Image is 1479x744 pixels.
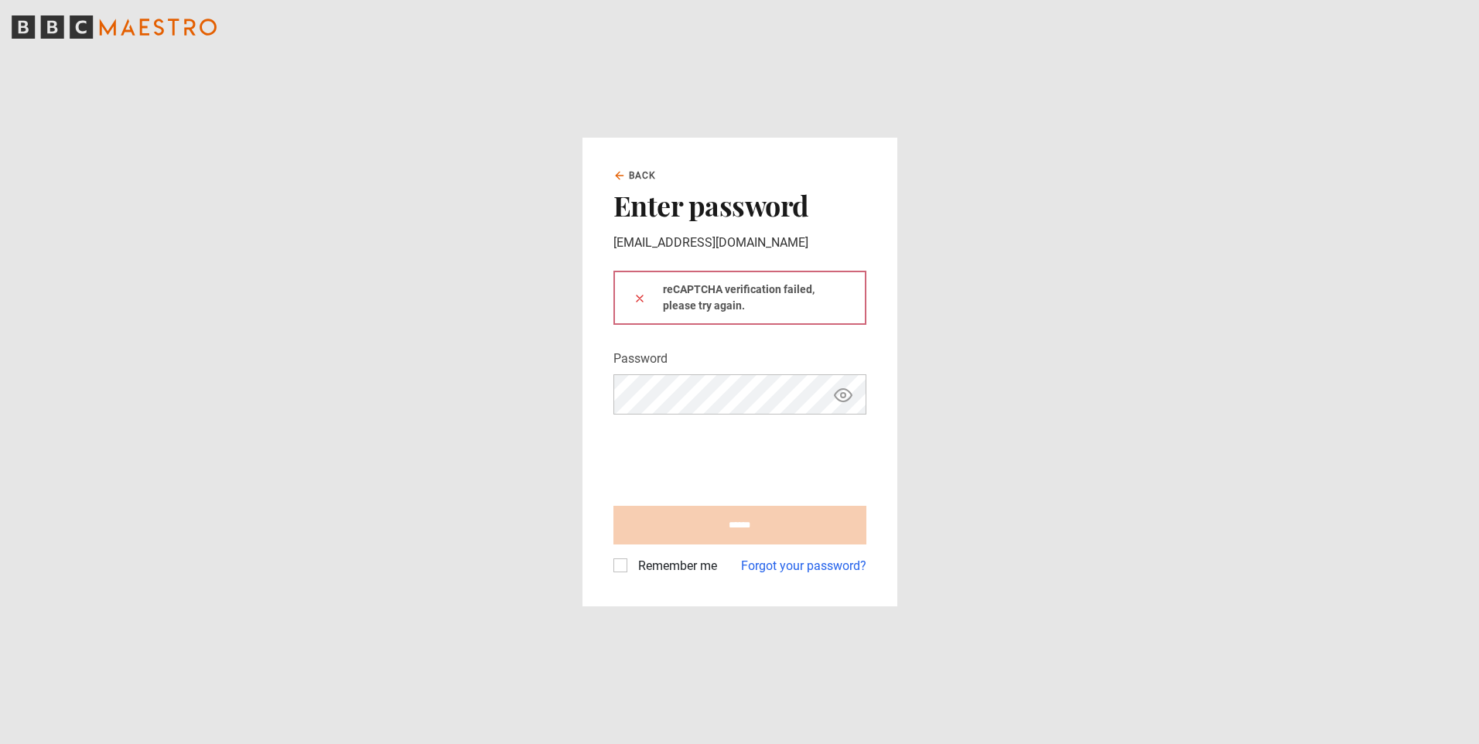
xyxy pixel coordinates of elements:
iframe: reCAPTCHA [613,427,849,487]
label: Remember me [632,557,717,575]
button: Show password [830,381,856,408]
p: [EMAIL_ADDRESS][DOMAIN_NAME] [613,234,866,252]
svg: BBC Maestro [12,15,217,39]
span: Back [629,169,657,183]
div: reCAPTCHA verification failed, please try again. [613,271,866,325]
h2: Enter password [613,189,866,221]
a: Forgot your password? [741,557,866,575]
a: Back [613,169,657,183]
label: Password [613,350,668,368]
